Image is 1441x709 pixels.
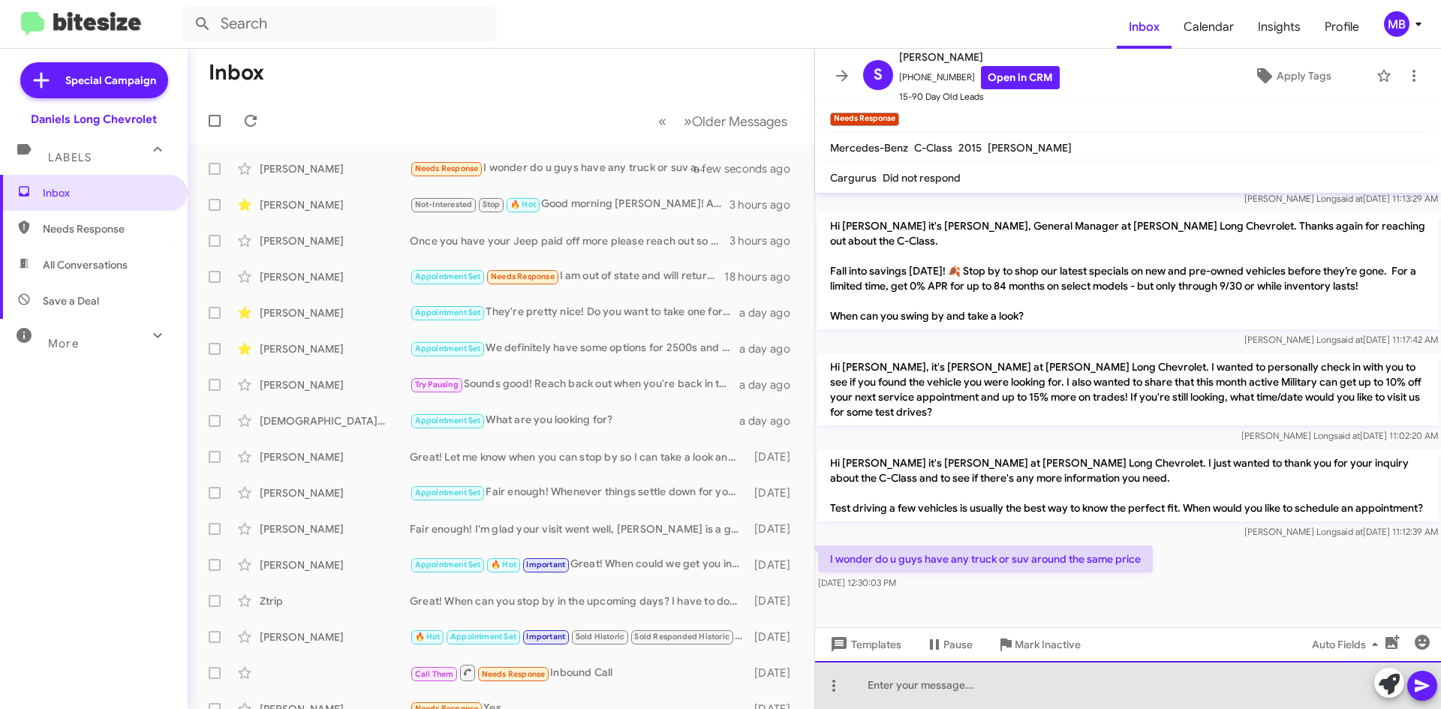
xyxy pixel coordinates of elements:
span: Special Campaign [65,73,156,88]
p: Hi [PERSON_NAME] it's [PERSON_NAME], General Manager at [PERSON_NAME] Long Chevrolet. Thanks agai... [818,212,1438,329]
span: C-Class [914,141,952,155]
div: [PERSON_NAME] [260,233,410,248]
div: [PERSON_NAME] [260,377,410,392]
input: Search [182,6,497,42]
div: [PERSON_NAME] [260,449,410,464]
div: Great! Let me know when you can stop by so I can take a look and give you an offer. [410,449,747,464]
span: Important [526,632,565,641]
div: a day ago [739,341,802,356]
button: Apply Tags [1215,62,1369,89]
span: Not-Interested [415,200,473,209]
span: Labels [48,151,92,164]
span: 15-90 Day Old Leads [899,89,1060,104]
div: I am out of state and will return to [US_STATE] in November. [410,268,724,285]
span: 🔥 Hot [415,632,441,641]
div: [PERSON_NAME] [260,269,410,284]
div: [DATE] [747,629,802,644]
div: 18 hours ago [724,269,802,284]
div: [PERSON_NAME] [260,485,410,500]
span: » [684,112,692,131]
div: [PERSON_NAME] [260,341,410,356]
div: [DATE] [747,593,802,608]
span: Needs Response [482,669,546,679]
p: Hi [PERSON_NAME], it's [PERSON_NAME] at [PERSON_NAME] Long Chevrolet. I wanted to personally chec... [818,353,1438,425]
span: 2015 [958,141,982,155]
div: I wonder do u guys have any truck or suv around the same price [410,160,712,177]
div: MB [1384,11,1409,37]
p: Hi [PERSON_NAME] it's [PERSON_NAME] at [PERSON_NAME] Long Chevrolet. I just wanted to thank you f... [818,449,1438,521]
span: said at [1337,193,1363,204]
span: [PERSON_NAME] Long [DATE] 11:12:39 AM [1244,526,1438,537]
span: Needs Response [491,272,555,281]
div: [PERSON_NAME] [260,161,410,176]
button: Pause [913,631,985,658]
span: Important [526,560,565,569]
span: Appointment Set [415,308,481,317]
span: Sold Responded Historic [634,632,730,641]
span: [PERSON_NAME] Long [DATE] 11:02:20 AM [1241,430,1438,441]
a: Inbox [1117,5,1172,49]
span: Call Them [415,669,454,679]
div: [PERSON_NAME] [260,557,410,572]
span: Appointment Set [415,272,481,281]
div: 3 hours ago [730,197,802,212]
span: Older Messages [692,113,787,130]
span: Save a Deal [43,293,99,308]
span: More [48,337,79,350]
a: Calendar [1172,5,1246,49]
span: 🔥 Hot [491,560,516,569]
span: Templates [827,631,901,658]
div: a day ago [739,305,802,320]
div: a day ago [739,377,802,392]
nav: Page navigation example [650,106,796,137]
span: [PERSON_NAME] [988,141,1072,155]
small: Needs Response [830,113,899,126]
span: Appointment Set [415,344,481,353]
span: Stop [483,200,501,209]
button: Mark Inactive [985,631,1093,658]
p: I wonder do u guys have any truck or suv around the same price [818,545,1153,572]
span: [PHONE_NUMBER] [899,66,1060,89]
div: Fair enough! I'm glad your visit went well, [PERSON_NAME] is a great guy. Please reach out if we ... [410,521,747,536]
div: [PERSON_NAME] [260,521,410,536]
div: They're pretty nice! Do you want to take one for a test drive this weekend? [410,304,739,321]
span: said at [1337,526,1363,537]
div: See you soon. [410,628,747,645]
div: Daniels Long Chevrolet [31,112,157,127]
span: Sold Historic [576,632,625,641]
div: 3 hours ago [730,233,802,248]
div: Great! When could we get you in? I have to do a mechanical and physical inspection to give you a ... [410,556,747,573]
span: Did not respond [883,171,961,185]
button: Previous [649,106,675,137]
div: [PERSON_NAME] [260,197,410,212]
span: [DATE] 12:30:03 PM [818,577,896,588]
div: a day ago [739,413,802,428]
a: Insights [1246,5,1313,49]
span: Mercedes-Benz [830,141,908,155]
span: « [658,112,666,131]
div: Fair enough! Whenever things settle down for you please reach out to [PERSON_NAME], he's one of m... [410,484,747,501]
span: said at [1334,430,1360,441]
div: [PERSON_NAME] [260,629,410,644]
div: Great! When can you stop by in the upcoming days? I have to do a physical and mechanical inspecti... [410,593,747,608]
div: Once you have your Jeep paid off more please reach out so we can see what we can do. [410,233,730,248]
div: [DATE] [747,521,802,536]
span: S [874,63,883,87]
button: MB [1371,11,1424,37]
span: Appointment Set [450,632,516,641]
span: [PERSON_NAME] Long [DATE] 11:13:29 AM [1244,193,1438,204]
span: 🔥 Hot [510,200,536,209]
a: Profile [1313,5,1371,49]
div: Inbound Call [410,663,747,682]
span: [PERSON_NAME] Long [DATE] 11:17:42 AM [1244,334,1438,345]
span: Needs Response [415,164,479,173]
div: Sounds good! Reach back out when you're back in town. [410,376,739,393]
button: Next [675,106,796,137]
span: Pause [943,631,973,658]
div: [DEMOGRAPHIC_DATA][PERSON_NAME] [260,413,410,428]
div: We definitely have some options for 2500s and 3500s! Do you want me to send you a link? [410,340,739,357]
